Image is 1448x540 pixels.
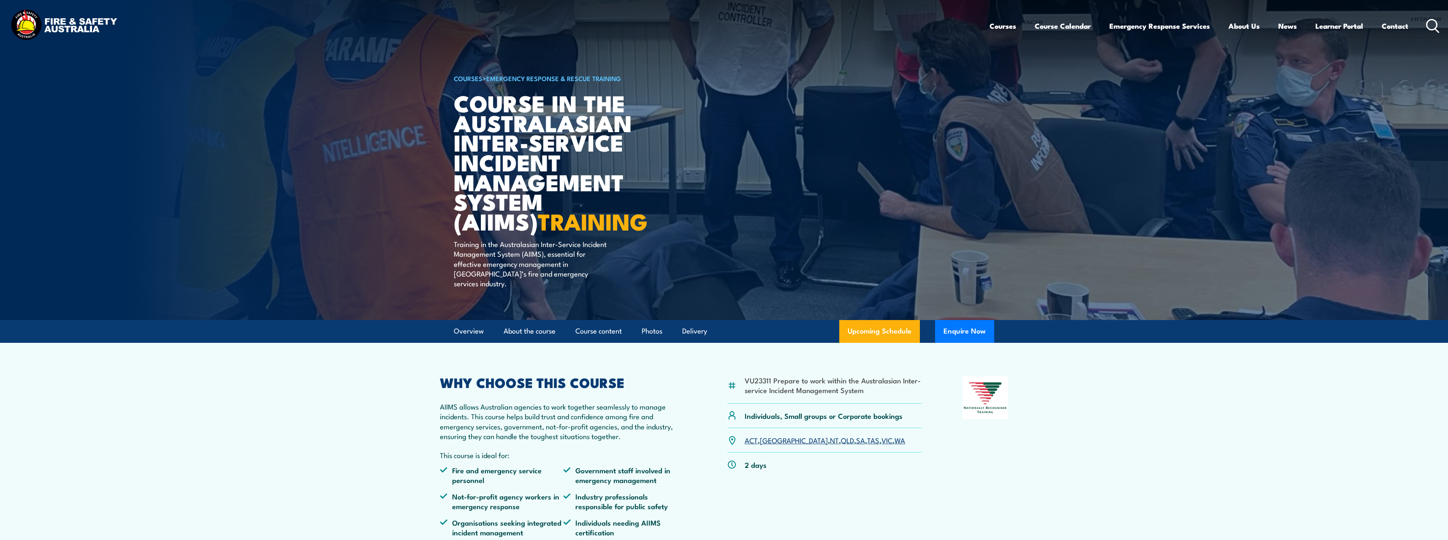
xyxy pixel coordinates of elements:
p: Training in the Australasian Inter-Service Incident Management System (AIIMS), essential for effe... [454,239,608,288]
a: Contact [1382,15,1408,37]
a: SA [856,435,865,445]
a: About the course [504,320,556,342]
strong: TRAINING [538,203,648,238]
a: Delivery [682,320,707,342]
li: VU23311 Prepare to work within the Australasian Inter-service Incident Management System [745,375,922,395]
li: Industry professionals responsible for public safety [563,491,686,511]
h2: WHY CHOOSE THIS COURSE [440,376,686,388]
a: NT [830,435,839,445]
a: Course content [575,320,622,342]
h6: > [454,73,662,83]
button: Enquire Now [935,320,994,343]
a: COURSES [454,73,483,83]
p: , , , , , , , [745,435,905,445]
a: Emergency Response & Rescue Training [486,73,621,83]
a: QLD [841,435,854,445]
a: Learner Portal [1315,15,1363,37]
a: TAS [867,435,879,445]
a: Upcoming Schedule [839,320,920,343]
p: Individuals, Small groups or Corporate bookings [745,411,903,421]
li: Government staff involved in emergency management [563,465,686,485]
li: Fire and emergency service personnel [440,465,563,485]
li: Not-for-profit agency workers in emergency response [440,491,563,511]
a: WA [895,435,905,445]
img: Nationally Recognised Training logo. [963,376,1008,419]
a: ACT [745,435,758,445]
a: Photos [642,320,662,342]
a: Course Calendar [1035,15,1091,37]
a: About Us [1228,15,1260,37]
a: Overview [454,320,484,342]
li: Individuals needing AIIMS certification [563,518,686,537]
p: This course is ideal for: [440,450,686,460]
p: AIIMS allows Australian agencies to work together seamlessly to manage incidents. This course hel... [440,402,686,441]
li: Organisations seeking integrated incident management [440,518,563,537]
a: Courses [990,15,1016,37]
p: 2 days [745,460,767,469]
h1: Course in the Australasian Inter-service Incident Management System (AIIMS) [454,93,662,231]
a: [GEOGRAPHIC_DATA] [760,435,828,445]
a: Emergency Response Services [1109,15,1210,37]
a: VIC [881,435,892,445]
a: News [1278,15,1297,37]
